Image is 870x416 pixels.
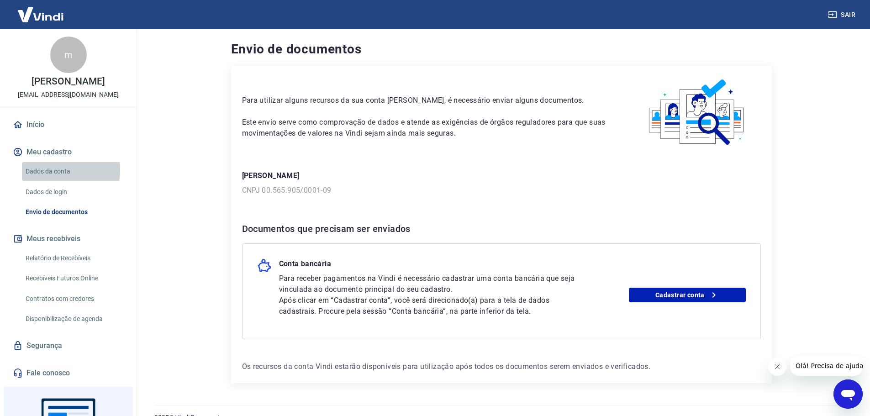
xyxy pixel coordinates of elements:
img: Vindi [11,0,70,28]
iframe: Mensagem da empresa [790,356,863,376]
button: Meus recebíveis [11,229,126,249]
img: money_pork.0c50a358b6dafb15dddc3eea48f23780.svg [257,258,272,273]
iframe: Botão para abrir a janela de mensagens [833,379,863,409]
p: Para utilizar alguns recursos da sua conta [PERSON_NAME], é necessário enviar alguns documentos. [242,95,612,106]
h6: Documentos que precisam ser enviados [242,221,761,236]
p: Após clicar em “Cadastrar conta”, você será direcionado(a) para a tela de dados cadastrais. Procu... [279,295,582,317]
a: Dados da conta [22,162,126,181]
button: Meu cadastro [11,142,126,162]
a: Segurança [11,336,126,356]
button: Sair [826,6,859,23]
p: Os recursos da conta Vindi estarão disponíveis para utilização após todos os documentos serem env... [242,361,761,372]
a: Contratos com credores [22,290,126,308]
img: waiting_documents.41d9841a9773e5fdf392cede4d13b617.svg [633,77,761,148]
p: Para receber pagamentos na Vindi é necessário cadastrar uma conta bancária que seja vinculada ao ... [279,273,582,295]
p: CNPJ 00.565.905/0001-09 [242,185,761,196]
span: Olá! Precisa de ajuda? [5,6,77,14]
a: Cadastrar conta [629,288,746,302]
h4: Envio de documentos [231,40,772,58]
iframe: Fechar mensagem [768,358,786,376]
a: Envio de documentos [22,203,126,221]
p: Este envio serve como comprovação de dados e atende as exigências de órgãos reguladores para que ... [242,117,612,139]
a: Disponibilização de agenda [22,310,126,328]
a: Dados de login [22,183,126,201]
a: Início [11,115,126,135]
div: m [50,37,87,73]
a: Relatório de Recebíveis [22,249,126,268]
p: [EMAIL_ADDRESS][DOMAIN_NAME] [18,90,119,100]
a: Fale conosco [11,363,126,383]
p: Conta bancária [279,258,332,273]
p: [PERSON_NAME] [242,170,761,181]
p: [PERSON_NAME] [32,77,105,86]
a: Recebíveis Futuros Online [22,269,126,288]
